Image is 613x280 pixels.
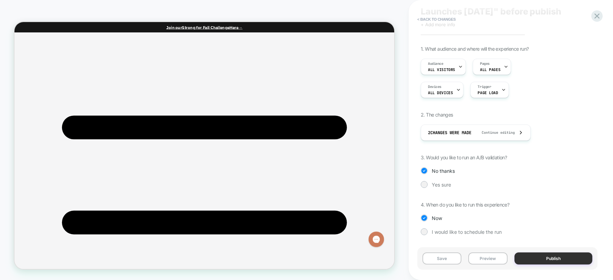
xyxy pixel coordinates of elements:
a: Strong for Fall ChallengeHere→ [224,4,304,10]
span: No thanks [432,168,455,174]
span: Now [432,215,442,221]
span: Devices [428,84,441,89]
span: Trigger [478,84,491,89]
span: Yes sure [432,182,451,188]
span: 1. What audience and where will the experience run? [421,46,529,52]
span: I would like to schedule the run [432,229,502,235]
button: Save [422,252,461,264]
span: 2. The changes [421,112,453,118]
u: Here [287,4,299,10]
span: ALL PAGES [480,67,500,72]
button: < Back to changes [414,14,459,25]
span: All Visitors [428,67,455,72]
span: Continue editing [475,130,515,135]
span: Page Load [478,90,498,95]
a: Join our [203,4,224,10]
span: 2 Changes were made [428,130,471,136]
span: 3. Would you like to run an A/B validation? [421,154,507,160]
span: 4. When do you like to run this experience? [421,202,509,208]
span: ALL DEVICES [428,90,453,95]
button: Publish [514,252,593,264]
button: Preview [468,252,507,264]
span: Pages [480,61,490,66]
span: Audience [428,61,443,66]
strong: Strong for Fall Challenge → [224,4,304,10]
button: Gorgias live chat [3,2,24,23]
